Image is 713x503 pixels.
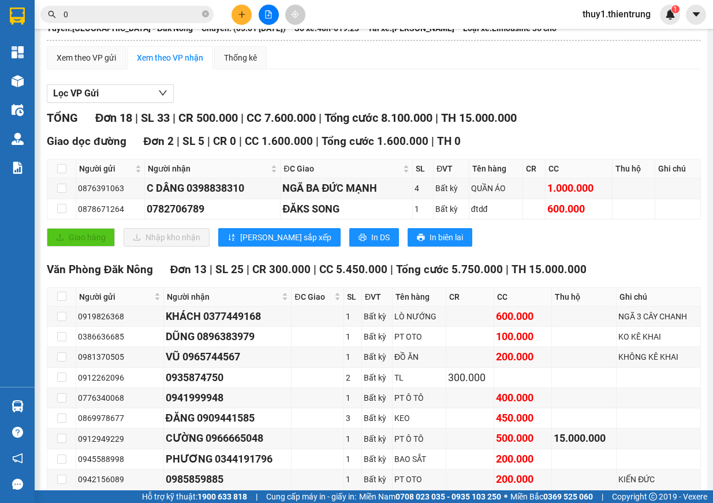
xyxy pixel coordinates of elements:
[178,111,238,125] span: CR 500.000
[313,263,316,276] span: |
[166,390,290,406] div: 0941999948
[364,351,390,363] div: Bất kỳ
[435,111,438,125] span: |
[359,233,367,243] span: printer
[415,182,431,195] div: 4
[504,494,507,499] span: ⚪️
[496,329,550,345] div: 100.000
[224,51,257,64] div: Thống kê
[469,159,524,178] th: Tên hàng
[602,490,603,503] span: |
[346,473,360,486] div: 1
[291,10,299,18] span: aim
[496,410,550,426] div: 450.000
[359,490,501,503] span: Miền Nam
[691,9,701,20] span: caret-down
[394,310,443,323] div: LÒ NƯỚNG
[319,111,322,125] span: |
[435,203,467,215] div: Bất kỳ
[496,430,550,446] div: 500.000
[349,228,399,247] button: printerIn DS
[434,159,469,178] th: ĐVT
[413,159,434,178] th: SL
[124,228,210,247] button: downloadNhập kho nhận
[546,159,613,178] th: CC
[166,430,290,446] div: CƯỜNG 0966665048
[471,203,521,215] div: đtdđ
[12,427,23,438] span: question-circle
[547,201,610,217] div: 600.000
[227,233,236,243] span: sort-ascending
[166,329,290,345] div: DŨNG 0896383979
[10,8,25,25] img: logo-vxr
[232,5,252,25] button: plus
[394,412,443,424] div: KEO
[170,263,207,276] span: Đơn 13
[431,135,434,148] span: |
[78,182,143,195] div: 0876391063
[346,330,360,343] div: 1
[364,392,390,404] div: Bất kỳ
[322,135,428,148] span: Tổng cước 1.600.000
[437,135,461,148] span: TH 0
[259,5,279,25] button: file-add
[78,412,162,424] div: 0869978677
[364,371,390,384] div: Bất kỳ
[496,308,550,325] div: 600.000
[210,263,212,276] span: |
[346,453,360,465] div: 1
[364,433,390,445] div: Bất kỳ
[53,86,99,100] span: Lọc VP Gửi
[618,330,699,343] div: KO KÊ KHAI
[47,228,115,247] button: uploadGiao hàng
[239,135,242,148] span: |
[346,433,360,445] div: 1
[618,310,699,323] div: NGÃ 3 CÂY CHANH
[417,233,425,243] span: printer
[135,111,138,125] span: |
[665,9,675,20] img: icon-new-feature
[245,135,313,148] span: CC 1.600.000
[496,471,550,487] div: 200.000
[167,290,280,303] span: Người nhận
[47,135,126,148] span: Giao dọc đường
[57,51,116,64] div: Xem theo VP gửi
[430,231,463,244] span: In biên lai
[448,370,492,386] div: 300.000
[554,430,614,446] div: 15.000.000
[266,490,356,503] span: Cung cấp máy in - giấy in:
[282,180,410,196] div: NGÃ BA ĐỨC MẠNH
[324,111,432,125] span: Tổng cước 8.100.000
[394,453,443,465] div: BAO SẮT
[148,162,268,175] span: Người nhận
[552,288,617,307] th: Thu hộ
[364,330,390,343] div: Bất kỳ
[79,162,133,175] span: Người gửi
[390,263,393,276] span: |
[78,453,162,465] div: 0945588998
[686,5,706,25] button: caret-down
[182,135,204,148] span: SL 5
[510,490,593,503] span: Miền Bắc
[213,135,236,148] span: CR 0
[506,263,509,276] span: |
[64,8,200,21] input: Tìm tên, số ĐT hoặc mã đơn
[282,201,410,217] div: ĐĂKS SONG
[78,203,143,215] div: 0878671264
[494,288,553,307] th: CC
[618,473,699,486] div: KIẾN ĐỨC
[166,349,290,365] div: VŨ 0965744567
[166,471,290,487] div: 0985859885
[177,135,180,148] span: |
[48,10,56,18] span: search
[395,492,501,501] strong: 0708 023 035 - 0935 103 250
[12,104,24,116] img: warehouse-icon
[496,349,550,365] div: 200.000
[247,111,316,125] span: CC 7.600.000
[238,10,246,18] span: plus
[547,180,610,196] div: 1.000.000
[78,330,162,343] div: 0386636685
[202,10,209,17] span: close-circle
[512,263,587,276] span: TH 15.000.000
[215,263,244,276] span: SL 25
